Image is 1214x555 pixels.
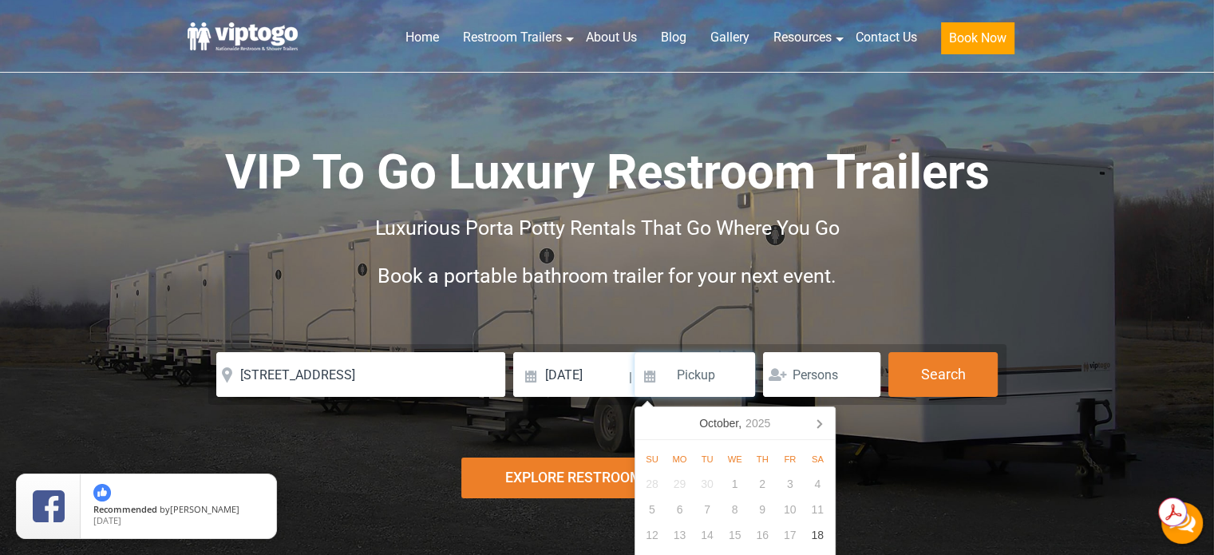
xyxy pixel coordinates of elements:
div: 18 [804,522,832,548]
div: 4 [804,471,832,497]
button: Search [888,352,998,397]
div: 29 [666,471,694,497]
img: Review Rating [33,490,65,522]
div: 10 [776,497,804,522]
input: Delivery [513,352,627,397]
div: October, [693,410,777,436]
div: 15 [721,522,749,548]
div: 6 [666,497,694,522]
a: Home [393,20,451,55]
div: 2 [749,471,777,497]
div: 16 [749,522,777,548]
span: VIP To Go Luxury Restroom Trailers [225,144,990,200]
button: Live Chat [1150,491,1214,555]
div: Mo [666,450,694,469]
div: 14 [694,522,722,548]
div: 3 [776,471,804,497]
a: Resources [761,20,844,55]
div: 5 [639,497,666,522]
span: Recommended [93,503,157,515]
span: Luxurious Porta Potty Rentals That Go Where You Go [375,216,840,240]
div: 9 [749,497,777,522]
a: Gallery [698,20,761,55]
div: 13 [666,522,694,548]
div: 11 [804,497,832,522]
img: thumbs up icon [93,484,111,501]
div: 12 [639,522,666,548]
input: Where do you need your restroom? [216,352,505,397]
div: 28 [639,471,666,497]
a: Book Now [929,20,1026,64]
span: | [629,352,632,403]
div: Sa [804,450,832,469]
div: 30 [694,471,722,497]
a: Blog [649,20,698,55]
div: 7 [694,497,722,522]
i: 2025 [745,414,770,433]
span: Book a portable bathroom trailer for your next event. [378,264,836,287]
div: 17 [776,522,804,548]
span: by [93,505,263,516]
div: 8 [721,497,749,522]
div: We [721,450,749,469]
div: Explore Restroom Trailers [461,458,753,498]
div: Tu [694,450,722,469]
a: Restroom Trailers [451,20,574,55]
a: About Us [574,20,649,55]
a: Contact Us [844,20,929,55]
input: Pickup [635,352,756,397]
div: 1 [721,471,749,497]
div: Th [749,450,777,469]
button: Book Now [941,22,1014,54]
div: Fr [776,450,804,469]
span: [DATE] [93,514,121,526]
input: Persons [763,352,880,397]
span: [PERSON_NAME] [170,503,239,515]
div: Su [639,450,666,469]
